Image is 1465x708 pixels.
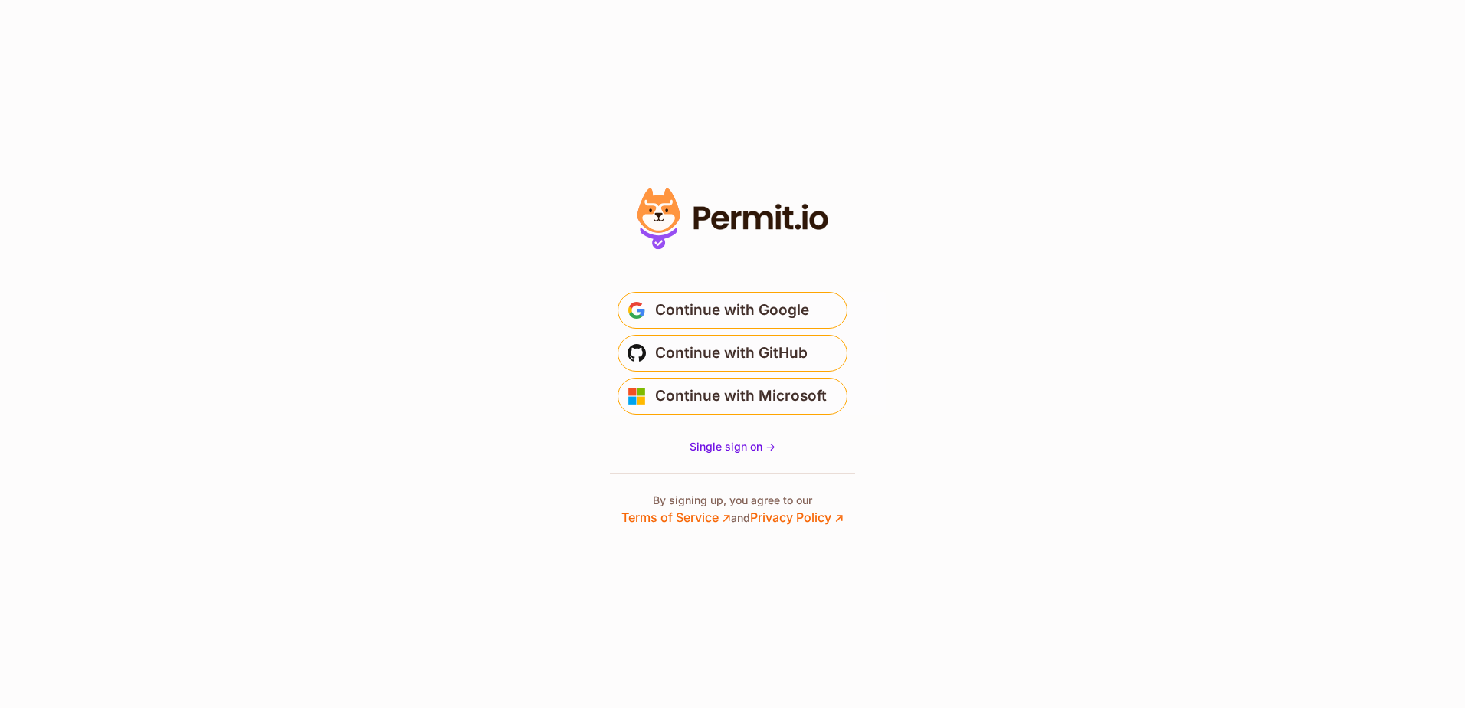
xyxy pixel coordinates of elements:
span: Single sign on -> [690,440,775,453]
a: Terms of Service ↗ [621,510,731,525]
a: Privacy Policy ↗ [750,510,844,525]
span: Continue with GitHub [655,341,808,365]
p: By signing up, you agree to our and [621,493,844,526]
button: Continue with GitHub [618,335,847,372]
button: Continue with Google [618,292,847,329]
button: Continue with Microsoft [618,378,847,415]
span: Continue with Google [655,298,809,323]
a: Single sign on -> [690,439,775,454]
span: Continue with Microsoft [655,384,827,408]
